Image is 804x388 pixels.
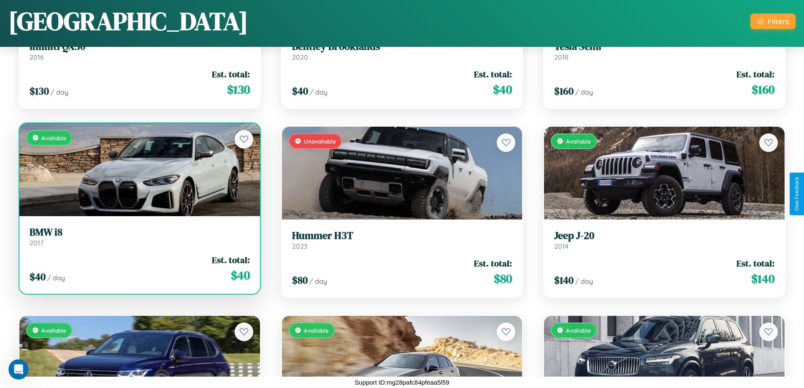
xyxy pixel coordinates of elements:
button: Filters [750,14,796,29]
span: $ 40 [292,84,308,98]
h1: [GEOGRAPHIC_DATA] [8,4,248,38]
span: $ 140 [751,270,774,287]
span: Est. total: [212,68,250,80]
span: Available [304,327,329,334]
span: 2016 [30,53,44,61]
h3: Hummer H3T [292,230,512,242]
h3: BMW i8 [30,226,250,239]
span: 2020 [292,53,308,61]
a: Jeep J-202014 [554,230,774,250]
span: Available [41,134,66,141]
span: / day [310,88,328,96]
a: BMW i82017 [30,226,250,247]
span: Est. total: [736,68,774,80]
h3: Bentley Brooklands [292,41,512,53]
span: Available [566,327,591,334]
span: / day [575,88,593,96]
span: $ 80 [494,270,512,287]
span: Est. total: [474,257,512,269]
span: $ 40 [493,81,512,98]
span: Est. total: [212,254,250,266]
a: Bentley Brooklands2020 [292,41,512,61]
span: Available [41,327,66,334]
span: Unavailable [304,138,336,145]
span: $ 140 [554,273,574,287]
span: / day [575,277,593,285]
span: / day [51,88,68,96]
span: 2017 [30,239,43,247]
span: 2014 [554,242,568,250]
span: $ 160 [752,81,774,98]
span: Available [566,138,591,145]
h3: Tesla Semi [554,41,774,53]
a: Hummer H3T2023 [292,230,512,250]
span: $ 160 [554,84,574,98]
iframe: Intercom live chat [8,359,29,380]
span: $ 40 [231,267,250,284]
div: Give Feedback [794,177,800,211]
span: Est. total: [474,68,512,80]
span: / day [309,277,327,285]
h3: Jeep J-20 [554,230,774,242]
h3: Infiniti QX30 [30,41,250,53]
span: $ 40 [30,270,46,284]
span: $ 80 [292,273,308,287]
div: Filters [768,17,789,26]
span: Est. total: [736,257,774,269]
span: $ 130 [227,81,250,98]
span: 2018 [554,53,568,61]
a: Infiniti QX302016 [30,41,250,61]
p: Support ID: mg28pafc84pfeaa5l59 [355,377,449,388]
span: / day [47,274,65,282]
span: $ 130 [30,84,49,98]
a: Tesla Semi2018 [554,41,774,61]
span: 2023 [292,242,307,250]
